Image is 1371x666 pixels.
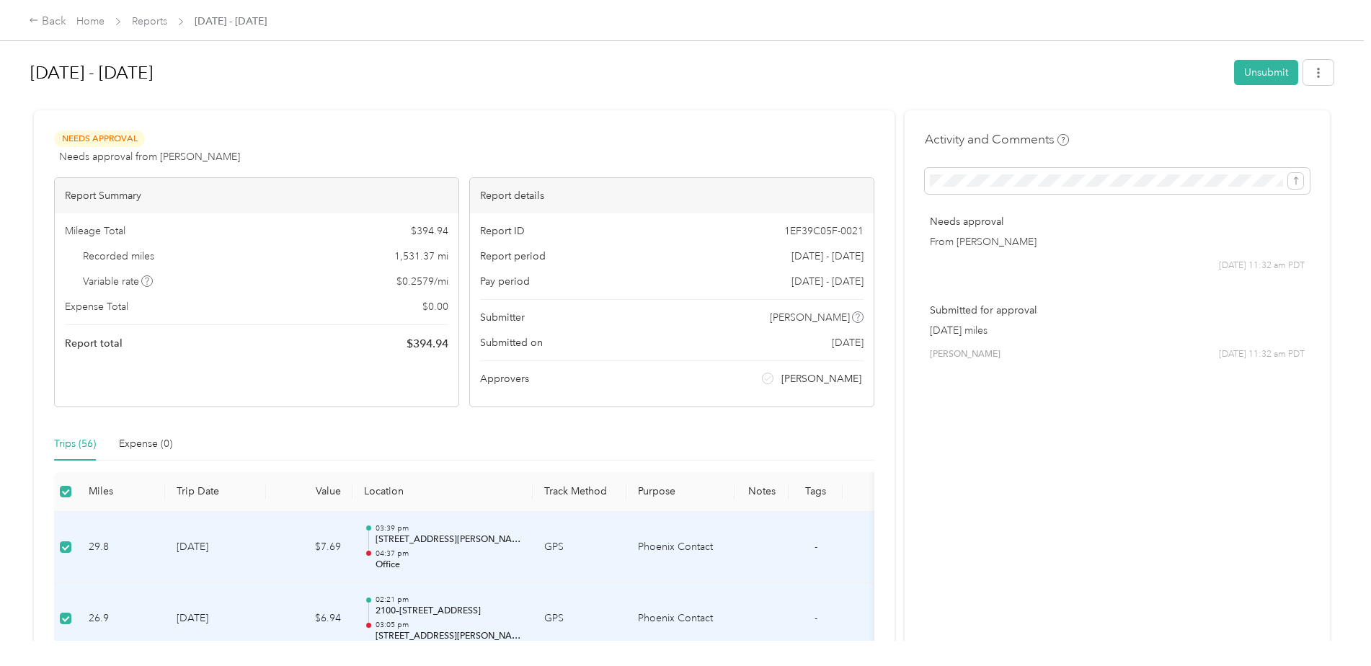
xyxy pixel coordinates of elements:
span: $ 394.94 [411,223,448,239]
span: [PERSON_NAME] [930,348,1000,361]
iframe: Everlance-gr Chat Button Frame [1290,585,1371,666]
span: Pay period [480,274,530,289]
span: Report period [480,249,546,264]
span: Submitter [480,310,525,325]
span: Submitted on [480,335,543,350]
div: Report details [470,178,874,213]
th: Trip Date [165,472,266,512]
p: 04:37 pm [376,549,521,559]
span: $ 394.94 [407,335,448,352]
p: [STREET_ADDRESS][PERSON_NAME] [376,533,521,546]
th: Purpose [626,472,735,512]
td: GPS [533,512,626,584]
span: Approvers [480,371,529,386]
span: $ 0.2579 / mi [396,274,448,289]
td: GPS [533,583,626,655]
span: - [815,541,817,553]
h4: Activity and Comments [925,130,1069,148]
td: Phoenix Contact [626,583,735,655]
th: Track Method [533,472,626,512]
button: Unsubmit [1234,60,1298,85]
span: [DATE] [832,335,864,350]
p: 03:39 pm [376,523,521,533]
p: Submitted for approval [930,303,1305,318]
a: Home [76,15,105,27]
span: [DATE] 11:32 am PDT [1219,259,1305,272]
span: $ 0.00 [422,299,448,314]
th: Value [266,472,352,512]
span: [DATE] - [DATE] [791,274,864,289]
span: [DATE] 11:32 am PDT [1219,348,1305,361]
span: Needs approval from [PERSON_NAME] [59,149,240,164]
span: Recorded miles [83,249,154,264]
td: $6.94 [266,583,352,655]
p: [DATE] miles [930,323,1305,338]
td: $7.69 [266,512,352,584]
h1: Aug 1 - 31, 2025 [30,55,1224,90]
p: 03:05 pm [376,620,521,630]
span: Mileage Total [65,223,125,239]
td: [DATE] [165,512,266,584]
p: 02:21 pm [376,595,521,605]
td: 26.9 [77,583,165,655]
p: 2100–[STREET_ADDRESS] [376,605,521,618]
span: [DATE] - [DATE] [195,14,267,29]
div: Back [29,13,66,30]
span: Expense Total [65,299,128,314]
th: Location [352,472,533,512]
div: Report Summary [55,178,458,213]
span: Report ID [480,223,525,239]
span: [PERSON_NAME] [770,310,850,325]
p: Office [376,559,521,572]
div: Expense (0) [119,436,172,452]
td: [DATE] [165,583,266,655]
span: [PERSON_NAME] [781,371,861,386]
span: 1EF39C05F-0021 [784,223,864,239]
th: Notes [735,472,789,512]
td: Phoenix Contact [626,512,735,584]
span: Report total [65,336,123,351]
span: 1,531.37 mi [394,249,448,264]
th: Tags [789,472,843,512]
span: Variable rate [83,274,154,289]
span: [DATE] - [DATE] [791,249,864,264]
th: Miles [77,472,165,512]
div: Trips (56) [54,436,96,452]
a: Reports [132,15,167,27]
p: [STREET_ADDRESS][PERSON_NAME] [376,630,521,643]
p: Needs approval [930,214,1305,229]
span: Needs Approval [54,130,145,147]
span: - [815,612,817,624]
td: 29.8 [77,512,165,584]
p: From [PERSON_NAME] [930,234,1305,249]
